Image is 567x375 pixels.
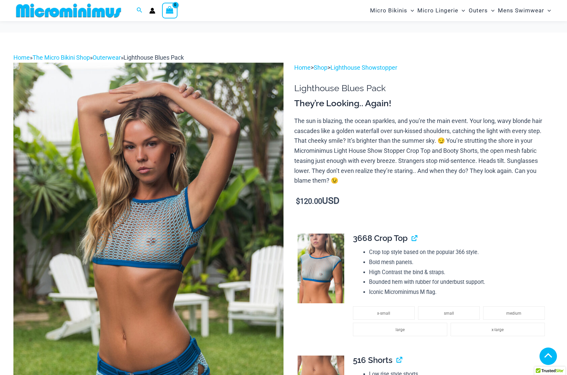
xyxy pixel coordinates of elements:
p: The sun is blazing, the ocean sparkles, and you’re the main event. Your long, wavy blonde hair ca... [294,116,554,186]
a: Micro BikinisMenu ToggleMenu Toggle [368,2,416,19]
li: x-small [353,306,415,320]
span: Menu Toggle [544,2,551,19]
span: small [444,311,454,316]
li: Crop top style based on the popular 366 style. [369,247,548,257]
a: View Shopping Cart, empty [162,3,177,18]
span: 3668 Crop Top [353,233,408,243]
a: Account icon link [149,8,155,14]
span: Micro Lingerie [417,2,458,19]
li: small [418,306,480,320]
img: MM SHOP LOGO FLAT [13,3,124,18]
span: $ [296,197,300,205]
a: Home [13,54,30,61]
nav: Site Navigation [367,1,554,20]
li: Iconic Microminimus M flag. [369,287,548,297]
a: Outerwear [93,54,121,61]
span: large [396,327,405,332]
li: Bounded hem with rubber for underbust support. [369,277,548,287]
span: x-small [377,311,390,316]
span: Lighthouse Blues Pack [123,54,184,61]
a: Lighthouse Showstopper [330,64,397,71]
a: Shop [314,64,327,71]
bdi: 120.00 [296,197,322,205]
span: medium [506,311,521,316]
span: Menu Toggle [407,2,414,19]
p: > > [294,63,554,73]
a: Search icon link [137,6,143,15]
span: Mens Swimwear [498,2,544,19]
li: medium [483,306,545,320]
img: Lighthouse Blues 3668 Crop Top [298,234,344,303]
li: High Contrast the bind & straps. [369,267,548,277]
span: Outers [469,2,488,19]
li: x-large [451,323,545,336]
span: Micro Bikinis [370,2,407,19]
span: x-large [492,327,504,332]
span: 516 Shorts [353,355,393,365]
span: » » » [13,54,184,61]
li: large [353,323,447,336]
h3: They’re Looking.. Again! [294,98,554,109]
a: Mens SwimwearMenu ToggleMenu Toggle [496,2,553,19]
h1: Lighthouse Blues Pack [294,83,554,93]
span: Menu Toggle [488,2,495,19]
li: Bold mesh panels. [369,257,548,267]
p: USD [294,196,554,206]
a: OutersMenu ToggleMenu Toggle [467,2,496,19]
a: Micro LingerieMenu ToggleMenu Toggle [416,2,467,19]
span: Menu Toggle [458,2,465,19]
a: The Micro Bikini Shop [33,54,90,61]
a: Home [294,64,311,71]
